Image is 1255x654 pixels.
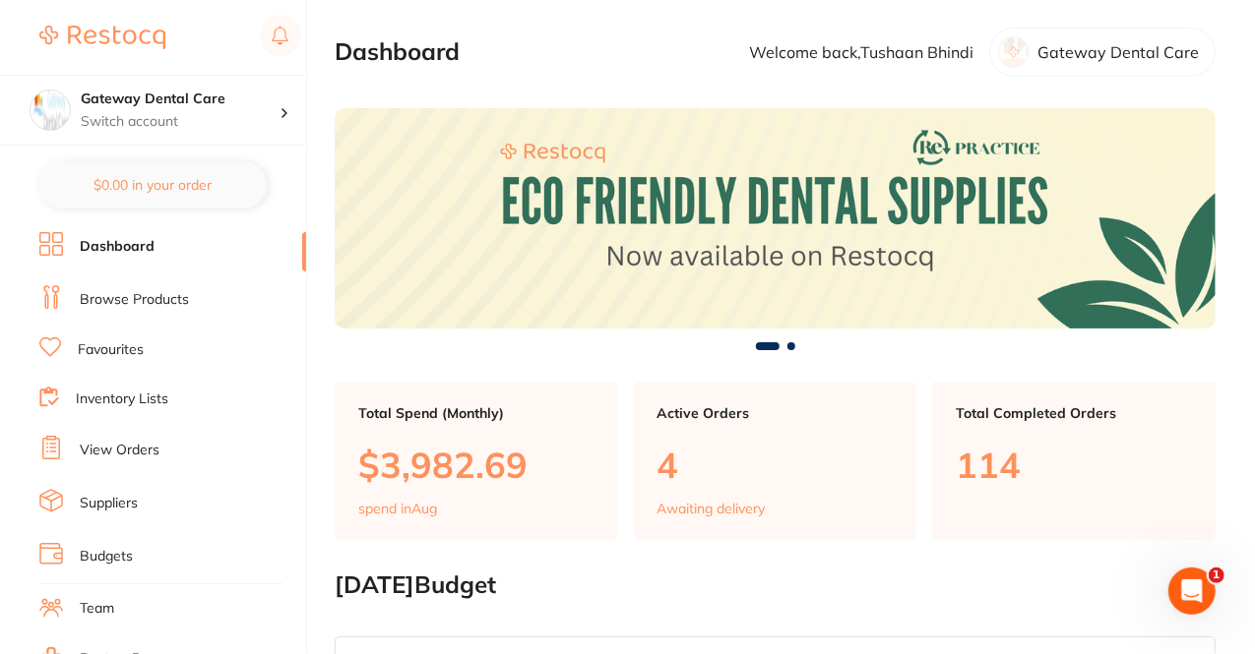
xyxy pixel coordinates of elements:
[80,237,155,257] a: Dashboard
[358,405,595,421] p: Total Spend (Monthly)
[80,599,114,619] a: Team
[80,494,138,513] a: Suppliers
[634,382,917,541] a: Active Orders4Awaiting delivery
[1168,567,1216,615] iframe: Intercom live chat
[78,340,144,360] a: Favourites
[749,43,973,61] p: Welcome back, Tushaan Bhindi
[80,547,133,566] a: Budgets
[658,445,894,485] p: 4
[1209,567,1224,583] span: 1
[335,382,618,541] a: Total Spend (Monthly)$3,982.69spend inAug
[80,441,159,460] a: View Orders
[358,445,595,485] p: $3,982.69
[932,382,1216,541] a: Total Completed Orders114
[1037,43,1199,61] p: Gateway Dental Care
[358,501,437,516] p: spend in Aug
[39,161,267,208] button: $0.00 in your order
[335,571,1216,599] h2: [DATE] Budget
[81,112,280,132] p: Switch account
[31,90,70,130] img: Gateway Dental Care
[956,405,1192,421] p: Total Completed Orders
[80,290,189,310] a: Browse Products
[76,389,168,409] a: Inventory Lists
[81,89,280,109] h4: Gateway Dental Care
[39,15,165,60] a: Restocq Logo
[39,26,165,49] img: Restocq Logo
[658,501,766,516] p: Awaiting delivery
[956,445,1192,485] p: 114
[658,405,894,421] p: Active Orders
[335,38,460,66] h2: Dashboard
[335,108,1216,328] img: Dashboard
